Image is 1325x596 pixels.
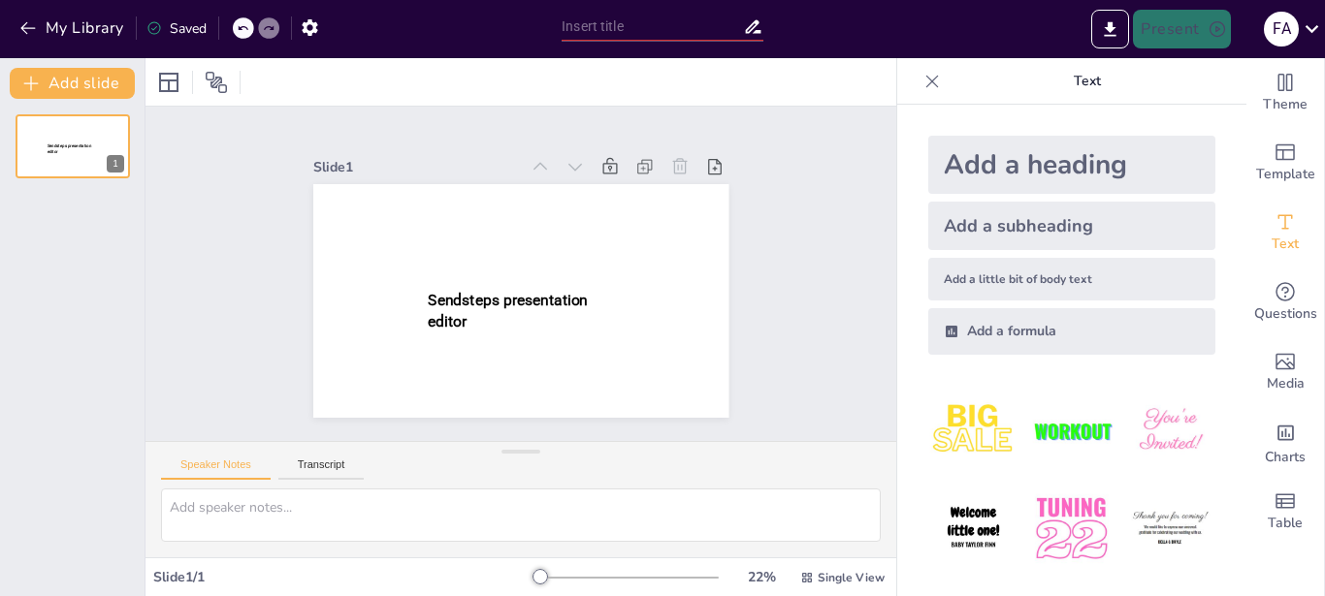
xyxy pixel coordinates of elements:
[1125,484,1215,574] img: 6.jpeg
[205,71,228,94] span: Position
[1246,58,1324,128] div: Change the overall theme
[1246,407,1324,477] div: Add charts and graphs
[16,114,130,178] div: Sendsteps presentation editor1
[928,202,1215,250] div: Add a subheading
[428,291,588,329] span: Sendsteps presentation editor
[948,58,1227,105] p: Text
[1265,447,1306,468] span: Charts
[1246,337,1324,407] div: Add images, graphics, shapes or video
[1254,303,1317,325] span: Questions
[153,67,184,98] div: Layout
[161,458,271,480] button: Speaker Notes
[1256,164,1315,185] span: Template
[928,308,1215,355] div: Add a formula
[818,570,885,585] span: Single View
[928,136,1215,194] div: Add a heading
[1264,10,1299,48] button: F A
[107,155,124,173] div: 1
[738,568,785,586] div: 22 %
[278,458,365,480] button: Transcript
[1246,267,1324,337] div: Get real-time input from your audience
[1246,128,1324,198] div: Add ready made slides
[1263,94,1308,115] span: Theme
[313,158,519,176] div: Slide 1
[562,13,743,41] input: Insert title
[1264,12,1299,47] div: F A
[928,258,1215,300] div: Add a little bit of body text
[48,143,91,154] span: Sendsteps presentation editor
[1026,484,1116,574] img: 5.jpeg
[1268,513,1303,534] span: Table
[1091,10,1129,48] button: Export to PowerPoint
[928,484,1018,574] img: 4.jpeg
[1267,373,1305,394] span: Media
[928,386,1018,476] img: 1.jpeg
[1246,198,1324,267] div: Add text boxes
[146,19,207,38] div: Saved
[15,13,132,44] button: My Library
[1125,386,1215,476] img: 3.jpeg
[10,68,135,99] button: Add slide
[1133,10,1230,48] button: Present
[153,568,533,586] div: Slide 1 / 1
[1246,477,1324,547] div: Add a table
[1026,386,1116,476] img: 2.jpeg
[1272,234,1299,255] span: Text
